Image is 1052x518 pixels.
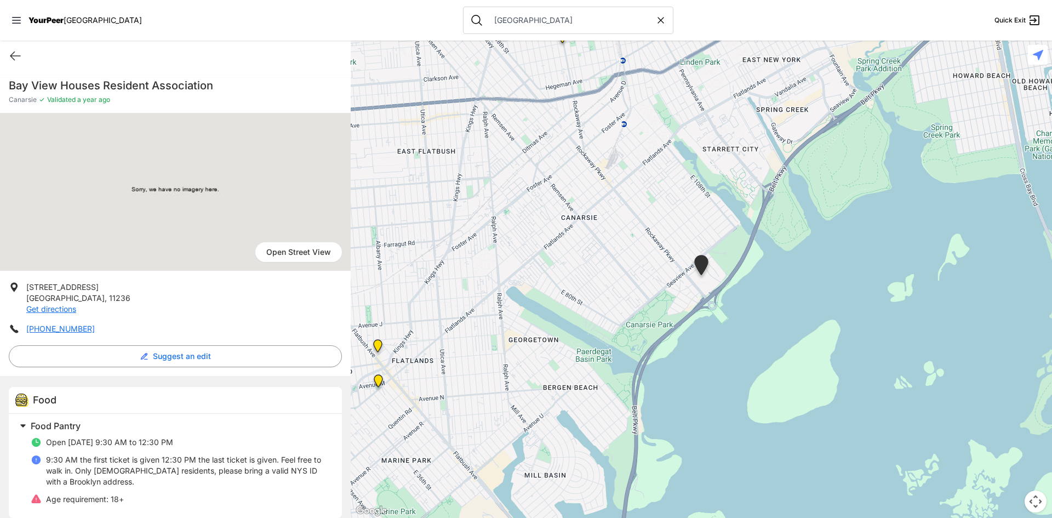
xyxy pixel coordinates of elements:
span: Suggest an edit [153,351,211,362]
span: Canarsie [9,95,37,104]
span: , [105,293,107,303]
a: Get directions [26,304,76,314]
span: ✓ [39,95,45,104]
p: 9:30 AM the first ticket is given 12:30 PM the last ticket is given. Feel free to walk in. Only [... [46,454,329,487]
button: Suggest an edit [9,345,342,367]
p: 18+ [46,494,124,505]
input: Search [488,15,655,26]
a: [PHONE_NUMBER] [26,324,95,333]
a: Quick Exit [994,14,1041,27]
div: Brooklyn DYCD Youth Drop-in Center [556,30,569,48]
button: Map camera controls [1025,491,1047,513]
img: Google [353,504,390,518]
span: [STREET_ADDRESS] [26,282,99,292]
span: Age requirement: [46,494,108,504]
span: Validated [47,95,76,104]
h1: Bay View Houses Resident Association [9,78,342,93]
a: YourPeer[GEOGRAPHIC_DATA] [28,17,142,24]
span: [GEOGRAPHIC_DATA] [64,15,142,25]
a: Open this area in Google Maps (opens a new window) [353,504,390,518]
span: Food [33,394,56,406]
a: Open Street View [255,242,342,262]
span: a year ago [76,95,110,104]
span: YourPeer [28,15,64,25]
span: Food Pantry [31,420,81,431]
span: Open [DATE] 9:30 AM to 12:30 PM [46,437,173,447]
span: Quick Exit [994,16,1026,25]
span: [GEOGRAPHIC_DATA] [26,293,105,303]
span: 11236 [109,293,130,303]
